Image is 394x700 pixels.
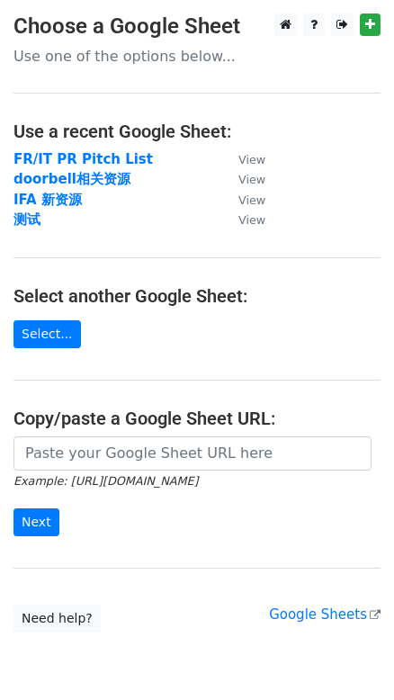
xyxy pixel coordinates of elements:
a: 测试 [13,211,40,228]
a: Google Sheets [269,606,381,623]
a: Select... [13,320,81,348]
a: View [220,192,265,208]
h4: Use a recent Google Sheet: [13,121,381,142]
input: Next [13,508,59,536]
a: View [220,211,265,228]
a: Need help? [13,605,101,633]
a: doorbell相关资源 [13,171,130,187]
small: View [238,213,265,227]
small: Example: [URL][DOMAIN_NAME] [13,474,198,488]
input: Paste your Google Sheet URL here [13,436,372,471]
small: View [238,153,265,166]
h4: Copy/paste a Google Sheet URL: [13,408,381,429]
p: Use one of the options below... [13,47,381,66]
small: View [238,193,265,207]
a: View [220,171,265,187]
small: View [238,173,265,186]
a: IFA 新资源 [13,192,82,208]
a: FR/IT PR Pitch List [13,151,153,167]
a: View [220,151,265,167]
h4: Select another Google Sheet: [13,285,381,307]
h3: Choose a Google Sheet [13,13,381,40]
